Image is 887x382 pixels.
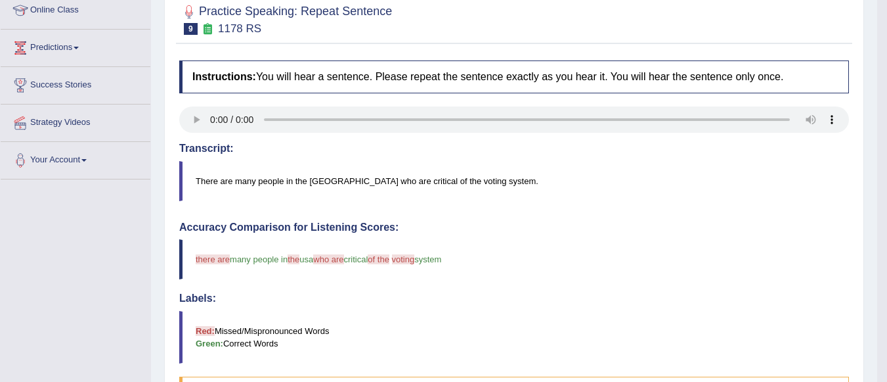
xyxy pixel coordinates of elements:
span: many people in [230,254,288,264]
h4: You will hear a sentence. Please repeat the sentence exactly as you hear it. You will hear the se... [179,60,849,93]
span: voting [392,254,415,264]
blockquote: There are many people in the [GEOGRAPHIC_DATA] who are critical of the voting system. [179,161,849,201]
b: Green: [196,339,223,348]
span: who are [313,254,343,264]
span: 9 [184,23,198,35]
small: Exam occurring question [201,23,215,36]
blockquote: Missed/Mispronounced Words Correct Words [179,311,849,364]
a: Your Account [1,142,150,175]
h4: Transcript: [179,143,849,155]
a: Predictions [1,30,150,62]
span: there are [196,254,230,264]
span: of the [368,254,389,264]
b: Instructions: [192,71,256,82]
a: Success Stories [1,67,150,100]
span: the [288,254,299,264]
a: Strategy Videos [1,105,150,137]
span: usa [299,254,313,264]
h4: Labels: [179,293,849,304]
span: critical [344,254,368,264]
span: system [414,254,441,264]
small: 1178 RS [218,22,261,35]
h4: Accuracy Comparison for Listening Scores: [179,222,849,233]
h2: Practice Speaking: Repeat Sentence [179,2,392,35]
b: Red: [196,326,215,336]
